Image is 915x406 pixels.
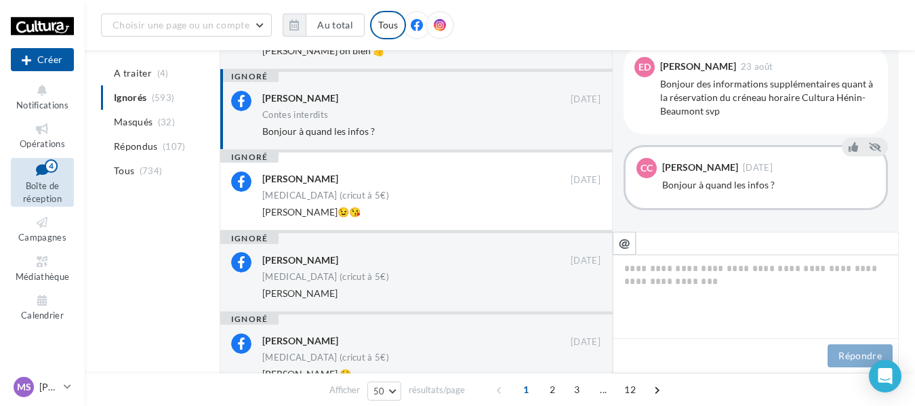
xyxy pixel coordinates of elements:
[743,163,773,172] span: [DATE]
[660,77,877,118] div: Bonjour des informations supplémentaires quant à la réservation du créneau horaire Cultura Hénin-...
[262,110,328,119] div: Contes interdits
[262,353,389,362] div: [MEDICAL_DATA] (cricut à 5€)
[262,125,375,137] span: Bonjour à quand les infos ?
[638,60,651,74] span: ED
[283,14,365,37] button: Au total
[11,48,74,71] div: Nouvelle campagne
[17,380,31,394] span: MS
[220,233,279,244] div: ignoré
[262,92,338,105] div: [PERSON_NAME]
[114,66,152,80] span: A traiter
[613,232,636,255] button: @
[23,180,62,204] span: Boîte de réception
[11,374,74,400] a: MS [PERSON_NAME]
[262,253,338,267] div: [PERSON_NAME]
[515,379,537,401] span: 1
[11,48,74,71] button: Créer
[619,237,630,249] i: @
[18,232,66,243] span: Campagnes
[262,287,338,299] span: [PERSON_NAME]
[592,379,614,401] span: ...
[20,138,65,149] span: Opérations
[741,62,773,71] span: 23 août
[262,272,389,281] div: [MEDICAL_DATA] (cricut à 5€)
[140,165,163,176] span: (734)
[571,174,601,186] span: [DATE]
[373,386,385,397] span: 50
[157,68,169,79] span: (4)
[571,94,601,106] span: [DATE]
[220,71,279,82] div: ignoré
[16,100,68,110] span: Notifications
[542,379,563,401] span: 2
[262,191,389,200] div: [MEDICAL_DATA] (cricut à 5€)
[11,290,74,323] a: Calendrier
[262,334,338,348] div: [PERSON_NAME]
[11,158,74,207] a: Boîte de réception4
[262,206,361,218] span: [PERSON_NAME]😉😘
[329,384,360,397] span: Afficher
[571,255,601,267] span: [DATE]
[262,368,351,380] span: [PERSON_NAME] ☺️
[163,141,186,152] span: (107)
[114,164,134,178] span: Tous
[11,212,74,245] a: Campagnes
[660,62,736,71] div: [PERSON_NAME]
[370,11,406,39] div: Tous
[571,336,601,348] span: [DATE]
[114,115,152,129] span: Masqués
[16,271,70,282] span: Médiathèque
[158,117,175,127] span: (32)
[101,14,272,37] button: Choisir une page ou un compte
[262,45,384,56] span: [PERSON_NAME] oh bien 👍
[114,140,158,153] span: Répondus
[21,310,64,321] span: Calendrier
[619,379,641,401] span: 12
[566,379,588,401] span: 3
[662,178,875,192] div: Bonjour à quand les infos ?
[828,344,893,367] button: Répondre
[39,380,58,394] p: [PERSON_NAME]
[11,119,74,152] a: Opérations
[220,152,279,163] div: ignoré
[113,19,249,31] span: Choisir une page ou un compte
[220,314,279,325] div: ignoré
[869,360,901,392] div: Open Intercom Messenger
[262,172,338,186] div: [PERSON_NAME]
[662,163,738,172] div: [PERSON_NAME]
[11,251,74,285] a: Médiathèque
[11,80,74,113] button: Notifications
[640,161,653,175] span: CC
[45,159,58,173] div: 4
[409,384,465,397] span: résultats/page
[367,382,402,401] button: 50
[306,14,365,37] button: Au total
